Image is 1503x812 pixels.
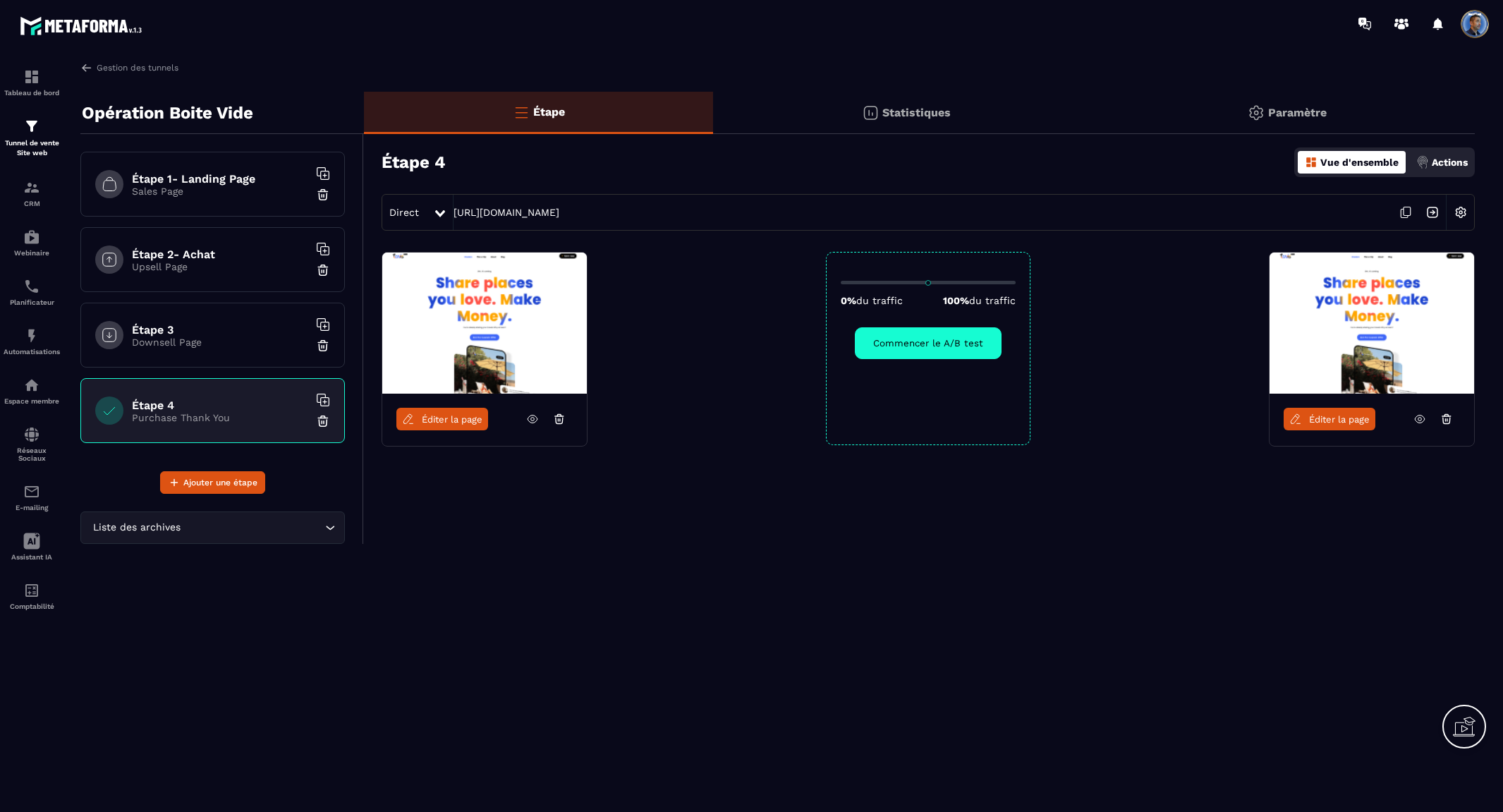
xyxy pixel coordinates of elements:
[4,89,60,97] p: Tableau de bord
[4,298,60,306] p: Planificateur
[382,152,446,172] h3: Étape 4
[80,61,178,74] a: Gestion des tunnels
[533,105,565,119] p: Étape
[316,263,330,277] img: trash
[132,412,308,423] p: Purchase Thank You
[4,602,60,610] p: Comptabilité
[1416,156,1429,169] img: actions.d6e523a2.png
[132,172,308,186] h6: Étape 1- Landing Page
[1419,199,1446,226] img: arrow-next.bcc2205e.svg
[841,295,903,306] p: 0%
[4,571,60,621] a: accountantaccountantComptabilité
[4,169,60,218] a: formationformationCRM
[4,447,60,462] p: Réseaux Sociaux
[943,295,1016,306] p: 100%
[4,416,60,473] a: social-networksocial-networkRéseaux Sociaux
[183,520,322,535] input: Search for option
[23,582,40,599] img: accountant
[4,200,60,207] p: CRM
[132,323,308,337] h6: Étape 3
[4,218,60,267] a: automationsautomationsWebinaire
[23,377,40,394] img: automations
[20,13,147,39] img: logo
[80,511,345,544] div: Search for option
[316,414,330,428] img: trash
[855,327,1002,359] button: Commencer le A/B test
[316,339,330,353] img: trash
[4,553,60,561] p: Assistant IA
[454,207,559,218] a: [URL][DOMAIN_NAME]
[1432,157,1468,168] p: Actions
[1268,106,1327,119] p: Paramètre
[4,267,60,317] a: schedulerschedulerPlanificateur
[1270,253,1474,394] img: image
[856,295,903,306] span: du traffic
[422,414,482,425] span: Éditer la page
[1320,157,1399,168] p: Vue d'ensemble
[132,261,308,272] p: Upsell Page
[4,504,60,511] p: E-mailing
[862,104,879,121] img: stats.20deebd0.svg
[1284,408,1375,430] a: Éditer la page
[382,253,587,394] img: image
[183,475,257,490] span: Ajouter une étape
[90,520,183,535] span: Liste des archives
[132,186,308,197] p: Sales Page
[23,426,40,443] img: social-network
[4,107,60,169] a: formationformationTunnel de vente Site web
[23,278,40,295] img: scheduler
[4,348,60,356] p: Automatisations
[1248,104,1265,121] img: setting-gr.5f69749f.svg
[23,327,40,344] img: automations
[82,99,253,127] p: Opération Boite Vide
[4,473,60,522] a: emailemailE-mailing
[80,61,93,74] img: arrow
[132,337,308,348] p: Downsell Page
[882,106,951,119] p: Statistiques
[389,207,419,218] span: Direct
[316,188,330,202] img: trash
[1309,414,1370,425] span: Éditer la page
[4,397,60,405] p: Espace membre
[1305,156,1318,169] img: dashboard-orange.40269519.svg
[132,399,308,412] h6: Étape 4
[160,471,265,494] button: Ajouter une étape
[396,408,488,430] a: Éditer la page
[4,138,60,158] p: Tunnel de vente Site web
[4,58,60,107] a: formationformationTableau de bord
[4,249,60,257] p: Webinaire
[23,483,40,500] img: email
[23,68,40,85] img: formation
[23,179,40,196] img: formation
[513,104,530,121] img: bars-o.4a397970.svg
[4,366,60,416] a: automationsautomationsEspace membre
[1447,199,1474,226] img: setting-w.858f3a88.svg
[23,229,40,246] img: automations
[23,118,40,135] img: formation
[4,317,60,366] a: automationsautomationsAutomatisations
[969,295,1016,306] span: du traffic
[4,522,60,571] a: Assistant IA
[132,248,308,261] h6: Étape 2- Achat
